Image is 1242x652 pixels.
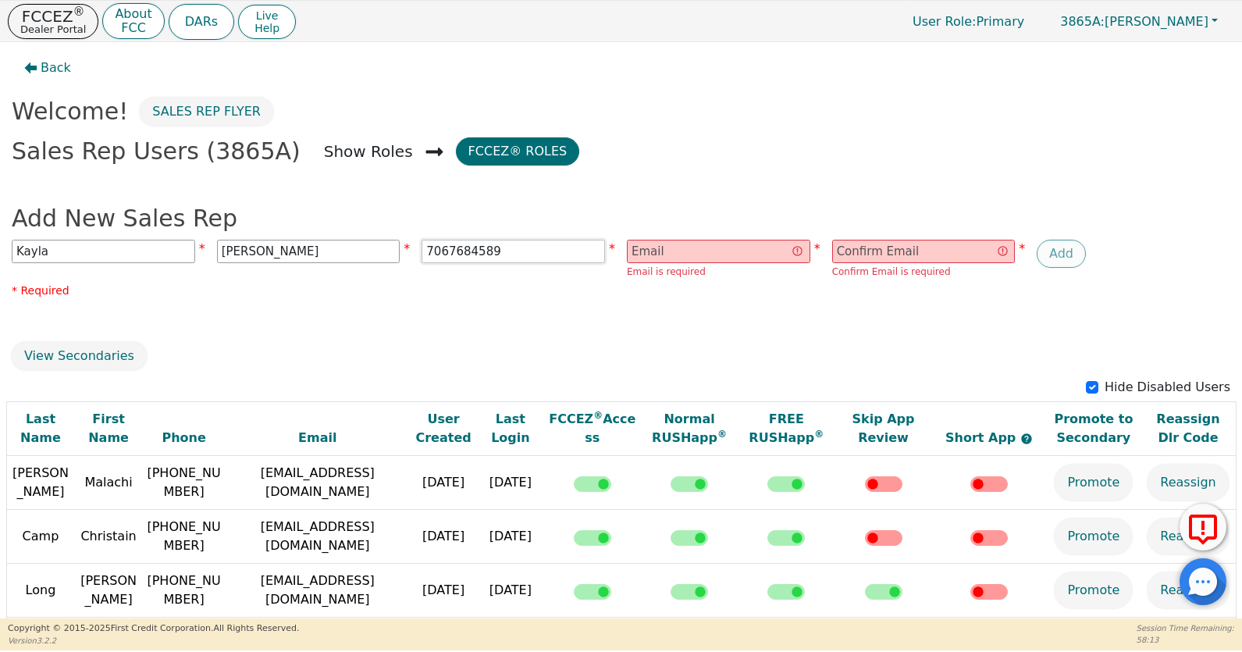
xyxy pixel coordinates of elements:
[74,456,142,510] td: Malachi
[627,240,810,263] input: Email
[627,265,810,279] div: Email is required
[217,240,400,263] input: Last Name
[1055,572,1132,608] button: Promote
[8,4,98,39] button: FCCEZ®Dealer Portal
[832,240,1016,263] input: Confirm Email
[1180,504,1226,550] button: Report Error to FCC
[832,265,1016,279] div: Confirm Email is required
[12,283,1230,299] p: * Required
[254,9,279,22] span: Live
[11,410,71,447] div: Last Name
[6,510,74,564] td: Camp
[324,140,413,163] span: Show Roles
[593,410,603,421] sup: ®
[481,410,540,447] div: Last Login
[225,510,410,564] td: [EMAIL_ADDRESS][DOMAIN_NAME]
[1044,9,1234,34] button: 3865A:[PERSON_NAME]
[897,6,1040,37] p: Primary
[477,564,544,618] td: [DATE]
[225,564,410,618] td: [EMAIL_ADDRESS][DOMAIN_NAME]
[1055,518,1132,554] button: Promote
[12,98,128,126] h2: Welcome!
[229,429,406,447] div: Email
[897,6,1040,37] a: User Role:Primary
[410,456,477,510] td: [DATE]
[102,3,164,40] button: AboutFCC
[749,412,824,445] span: FREE RUSHapp
[213,623,299,633] span: All Rights Reserved.
[1055,465,1132,501] button: Promote
[1148,465,1228,501] button: Reassign
[254,22,279,34] span: Help
[477,510,544,564] td: [DATE]
[74,510,142,564] td: Christain
[1145,410,1232,447] div: Reassign Dlr Code
[12,50,84,86] button: Back
[1050,410,1137,447] div: Promote to Secondary
[477,456,544,510] td: [DATE]
[1137,622,1234,634] p: Session Time Remaining:
[115,22,151,34] p: FCC
[6,564,74,618] td: Long
[20,9,86,24] p: FCCEZ
[1148,572,1228,608] button: Reassign
[147,429,222,447] div: Phone
[410,564,477,618] td: [DATE]
[225,456,410,510] td: [EMAIL_ADDRESS][DOMAIN_NAME]
[1060,14,1105,29] span: 3865A:
[73,5,85,19] sup: ®
[549,412,635,445] span: FCCEZ Access
[169,4,234,40] button: DARs
[12,240,195,263] input: First Name
[1137,634,1234,646] p: 58:13
[814,429,824,440] sup: ®
[74,564,142,618] td: [PERSON_NAME]
[238,5,296,39] button: LiveHelp
[652,412,727,445] span: Normal RUSHapp
[838,410,927,447] div: Skip App Review
[1148,518,1228,554] button: Reassign
[945,430,1020,445] span: Short App
[12,342,147,370] button: View Secondaries
[8,622,299,636] p: Copyright © 2015- 2025 First Credit Corporation.
[143,456,226,510] td: [PHONE_NUMBER]
[717,429,727,440] sup: ®
[1105,378,1230,397] p: Hide Disabled Users
[12,137,301,166] h2: Sales Rep Users (3865A)
[410,510,477,564] td: [DATE]
[20,24,86,34] p: Dealer Portal
[1060,14,1208,29] span: [PERSON_NAME]
[913,14,976,29] span: User Role :
[41,59,71,77] span: Back
[8,635,299,647] p: Version 3.2.2
[78,410,138,447] div: First Name
[422,240,605,263] input: Phone
[143,510,226,564] td: [PHONE_NUMBER]
[140,98,273,126] button: Sales Rep Flyer
[456,137,580,166] button: FCCEZ® Roles
[115,8,151,20] p: About
[6,456,74,510] td: [PERSON_NAME]
[414,410,473,447] div: User Created
[143,564,226,618] td: [PHONE_NUMBER]
[12,201,1230,236] p: Add New Sales Rep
